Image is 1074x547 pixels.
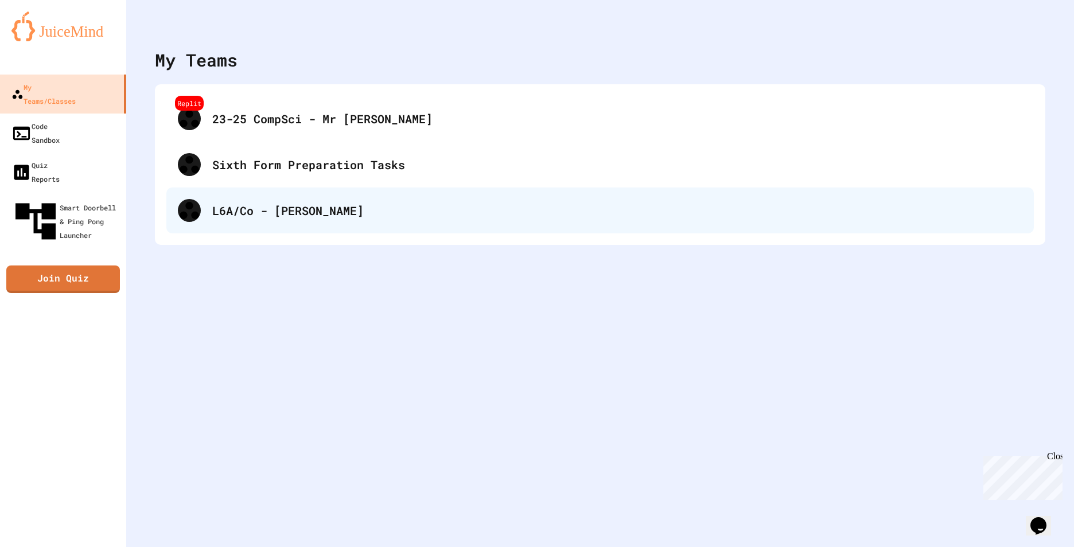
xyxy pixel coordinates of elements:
div: 23-25 CompSci - Mr [PERSON_NAME] [212,110,1022,127]
div: My Teams [155,47,238,73]
div: Sixth Form Preparation Tasks [212,156,1022,173]
div: L6A/Co - [PERSON_NAME] [212,202,1022,219]
div: Replit [175,96,204,111]
div: Replit23-25 CompSci - Mr [PERSON_NAME] [166,96,1034,142]
iframe: chat widget [979,451,1063,500]
a: Join Quiz [6,265,120,293]
div: Quiz Reports [11,158,60,186]
div: Code Sandbox [11,119,60,147]
div: Chat with us now!Close [5,5,79,73]
div: Sixth Form Preparation Tasks [166,142,1034,187]
div: Smart Doorbell & Ping Pong Launcher [11,197,122,245]
div: L6A/Co - [PERSON_NAME] [166,187,1034,233]
div: My Teams/Classes [11,80,76,108]
img: logo-orange.svg [11,11,115,41]
iframe: chat widget [1026,501,1063,536]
